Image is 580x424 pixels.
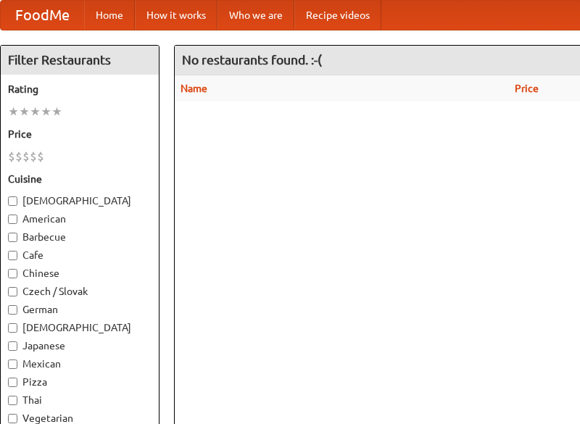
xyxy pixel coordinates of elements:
input: German [8,305,17,315]
label: [DEMOGRAPHIC_DATA] [8,320,152,335]
label: Barbecue [8,230,152,244]
h5: Rating [8,82,152,96]
li: ★ [8,104,19,120]
a: Recipe videos [294,1,381,30]
li: $ [8,149,15,165]
label: German [8,302,152,317]
li: ★ [41,104,51,120]
a: How it works [135,1,217,30]
label: Czech / Slovak [8,284,152,299]
input: Japanese [8,341,17,351]
li: $ [15,149,22,165]
li: $ [30,149,37,165]
input: Thai [8,396,17,405]
input: Barbecue [8,233,17,242]
h5: Price [8,127,152,141]
label: Mexican [8,357,152,371]
input: Cafe [8,251,17,260]
label: American [8,212,152,226]
label: Japanese [8,338,152,353]
label: Cafe [8,248,152,262]
li: ★ [30,104,41,120]
li: ★ [19,104,30,120]
input: [DEMOGRAPHIC_DATA] [8,196,17,206]
input: Czech / Slovak [8,287,17,296]
label: [DEMOGRAPHIC_DATA] [8,194,152,208]
li: $ [22,149,30,165]
input: Vegetarian [8,414,17,423]
input: Pizza [8,378,17,387]
label: Thai [8,393,152,407]
h4: Filter Restaurants [1,46,159,75]
input: American [8,215,17,224]
a: Who we are [217,1,294,30]
li: ★ [51,104,62,120]
a: Price [515,83,539,94]
a: FoodMe [1,1,84,30]
input: Mexican [8,359,17,369]
h5: Cuisine [8,172,152,186]
ng-pluralize: No restaurants found. :-( [182,53,322,67]
li: $ [37,149,44,165]
label: Chinese [8,266,152,280]
a: Name [181,83,207,94]
input: Chinese [8,269,17,278]
label: Pizza [8,375,152,389]
a: Home [84,1,135,30]
input: [DEMOGRAPHIC_DATA] [8,323,17,333]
